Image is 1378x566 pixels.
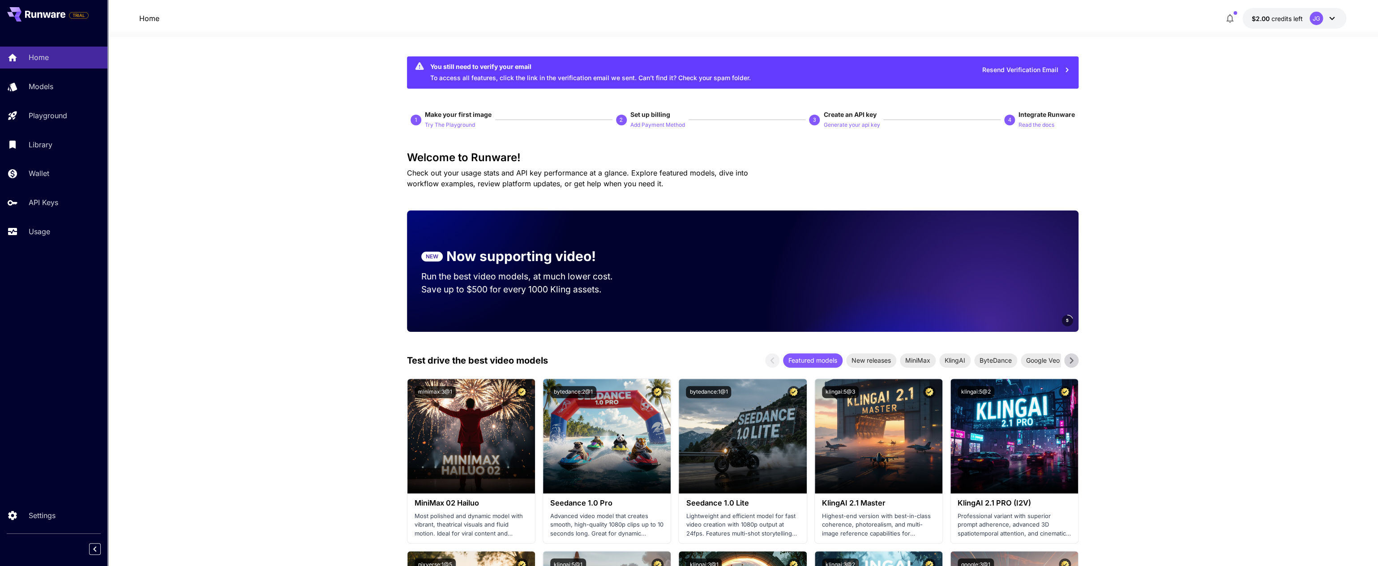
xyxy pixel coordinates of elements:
button: Certified Model – Vetted for best performance and includes a commercial license. [651,386,663,398]
span: $2.00 [1251,15,1271,22]
span: ByteDance [974,356,1017,365]
p: NEW [426,253,438,261]
p: Library [29,139,52,150]
div: To access all features, click the link in the verification email we sent. Can’t find it? Check yo... [430,59,751,86]
button: Collapse sidebar [89,543,101,555]
button: Resend Verification Email [977,61,1075,79]
p: Professional variant with superior prompt adherence, advanced 3D spatiotemporal attention, and ci... [958,512,1071,538]
span: TRIAL [69,12,88,19]
div: You still need to verify your email [430,62,751,71]
p: Home [29,52,49,63]
p: Models [29,81,53,92]
h3: Welcome to Runware! [407,151,1078,164]
img: alt [815,379,942,493]
button: minimax:3@1 [415,386,456,398]
p: Run the best video models, at much lower cost. [421,270,630,283]
span: Add your payment card to enable full platform functionality. [69,10,89,21]
span: Set up billing [630,111,670,118]
h3: KlingAI 2.1 Master [822,499,935,507]
h3: Seedance 1.0 Lite [686,499,799,507]
span: Create an API key [823,111,876,118]
span: MiniMax [900,356,936,365]
span: 5 [1066,317,1069,324]
img: alt [679,379,806,493]
button: Certified Model – Vetted for best performance and includes a commercial license. [923,386,935,398]
span: Check out your usage stats and API key performance at a glance. Explore featured models, dive int... [407,168,748,188]
button: $2.00JG [1242,8,1346,29]
p: Highest-end version with best-in-class coherence, photorealism, and multi-image reference capabil... [822,512,935,538]
p: Save up to $500 for every 1000 Kling assets. [421,283,630,296]
img: alt [407,379,535,493]
button: Certified Model – Vetted for best performance and includes a commercial license. [1059,386,1071,398]
button: bytedance:2@1 [550,386,596,398]
button: Read the docs [1019,119,1054,130]
button: Generate your api key [823,119,880,130]
div: Collapse sidebar [96,541,107,557]
div: MiniMax [900,353,936,368]
img: alt [543,379,671,493]
h3: KlingAI 2.1 PRO (I2V) [958,499,1071,507]
p: Generate your api key [823,121,880,129]
span: New releases [846,356,896,365]
p: 3 [813,116,816,124]
button: Try The Playground [425,119,475,130]
div: JG [1310,12,1323,25]
div: Google Veo [1021,353,1065,368]
p: 1 [415,116,418,124]
button: Add Payment Method [630,119,685,130]
div: New releases [846,353,896,368]
h3: Seedance 1.0 Pro [550,499,663,507]
img: alt [950,379,1078,493]
p: Lightweight and efficient model for fast video creation with 1080p output at 24fps. Features mult... [686,512,799,538]
p: Settings [29,510,56,521]
span: Make your first image [425,111,492,118]
button: klingai:5@2 [958,386,994,398]
button: Certified Model – Vetted for best performance and includes a commercial license. [787,386,800,398]
h3: MiniMax 02 Hailuo [415,499,528,507]
p: API Keys [29,197,58,208]
p: Playground [29,110,67,121]
p: Test drive the best video models [407,354,548,367]
p: Usage [29,226,50,237]
div: ByteDance [974,353,1017,368]
p: Try The Playground [425,121,475,129]
button: Certified Model – Vetted for best performance and includes a commercial license. [516,386,528,398]
p: 2 [620,116,623,124]
p: Wallet [29,168,49,179]
button: klingai:5@3 [822,386,859,398]
span: credits left [1271,15,1302,22]
span: Integrate Runware [1019,111,1075,118]
span: Featured models [783,356,843,365]
nav: breadcrumb [139,13,159,24]
span: Google Veo [1021,356,1065,365]
p: Advanced video model that creates smooth, high-quality 1080p clips up to 10 seconds long. Great f... [550,512,663,538]
a: Home [139,13,159,24]
button: bytedance:1@1 [686,386,731,398]
p: 4 [1008,116,1011,124]
div: $2.00 [1251,14,1302,23]
span: KlingAI [939,356,971,365]
div: KlingAI [939,353,971,368]
p: Most polished and dynamic model with vibrant, theatrical visuals and fluid motion. Ideal for vira... [415,512,528,538]
p: Now supporting video! [446,246,596,266]
div: Featured models [783,353,843,368]
p: Read the docs [1019,121,1054,129]
p: Add Payment Method [630,121,685,129]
